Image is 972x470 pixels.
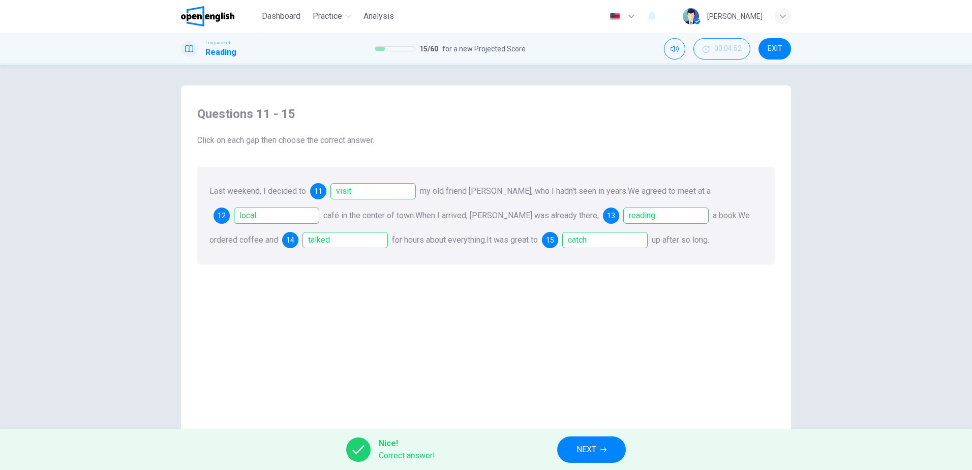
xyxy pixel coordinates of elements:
span: 15 / 60 [419,43,438,55]
button: Dashboard [258,7,305,25]
div: [PERSON_NAME] [707,10,763,22]
button: 00:04:52 [693,38,750,60]
div: visit [330,183,416,199]
span: up after so long. [652,235,709,245]
span: my old friend [PERSON_NAME], who I hadn't seen in years. [420,186,628,196]
button: Analysis [359,7,398,25]
span: 15 [546,237,554,244]
button: EXIT [758,38,791,60]
div: Mute [664,38,685,60]
span: for hours about everything. [392,235,487,245]
span: 13 [607,212,615,219]
span: We agreed to meet at a [628,186,711,196]
span: EXIT [768,45,782,53]
span: When I arrived, [PERSON_NAME] was already there, [415,211,599,220]
span: Analysis [363,10,394,22]
div: reading [623,208,709,224]
button: NEXT [557,436,626,463]
h4: Questions 11 - 15 [197,106,775,122]
span: Correct answer! [379,450,435,462]
img: Profile picture [683,8,699,24]
button: Practice [309,7,355,25]
span: 14 [286,237,294,244]
span: Linguaskill [205,39,230,46]
div: talked [302,232,388,248]
a: OpenEnglish logo [181,6,258,26]
span: café in the center of town. [323,211,415,220]
img: en [609,13,621,20]
span: a book. [713,211,738,220]
span: 11 [314,188,322,195]
span: Dashboard [262,10,300,22]
div: local [234,208,319,224]
span: It was great to [487,235,538,245]
span: Nice! [379,437,435,450]
div: Hide [693,38,750,60]
span: Last weekend, I decided to [209,186,306,196]
span: Practice [313,10,342,22]
span: NEXT [576,443,596,457]
span: for a new Projected Score [442,43,526,55]
span: 12 [218,212,226,219]
h1: Reading [205,46,236,58]
span: 00:04:52 [714,45,742,53]
img: OpenEnglish logo [181,6,234,26]
span: Click on each gap then choose the correct answer. [197,134,775,146]
div: catch [562,232,648,248]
